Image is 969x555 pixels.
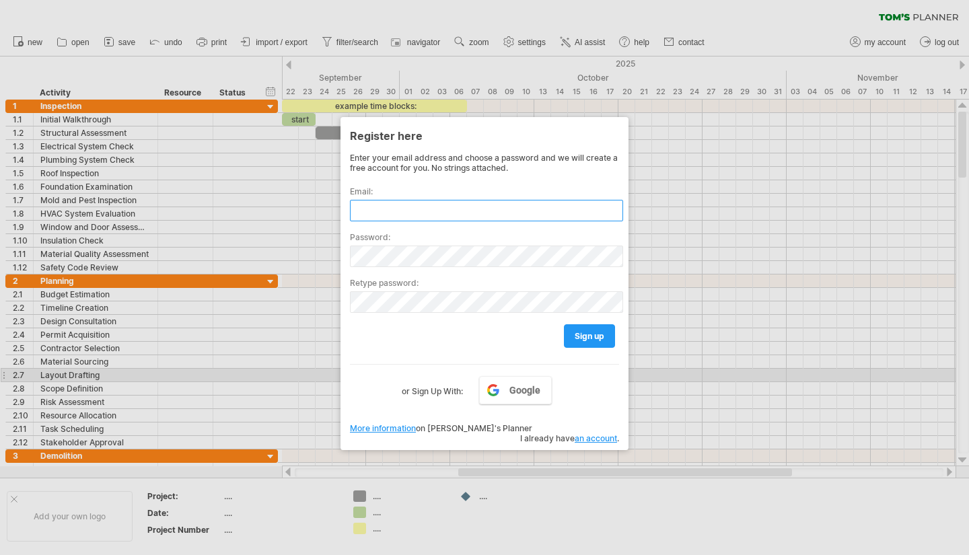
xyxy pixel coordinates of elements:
[575,433,617,443] a: an account
[575,331,604,341] span: sign up
[350,423,416,433] a: More information
[479,376,552,404] a: Google
[350,186,619,196] label: Email:
[520,433,619,443] span: I already have .
[350,232,619,242] label: Password:
[564,324,615,348] a: sign up
[350,423,532,433] span: on [PERSON_NAME]'s Planner
[350,123,619,147] div: Register here
[402,376,463,399] label: or Sign Up With:
[509,385,540,396] span: Google
[350,278,619,288] label: Retype password:
[350,153,619,173] div: Enter your email address and choose a password and we will create a free account for you. No stri...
